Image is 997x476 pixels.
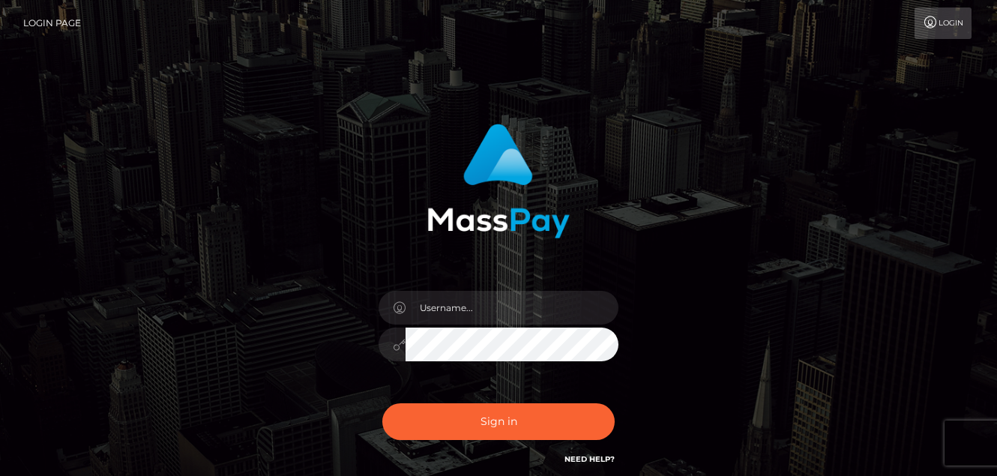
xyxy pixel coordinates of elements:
[427,124,570,238] img: MassPay Login
[564,454,615,464] a: Need Help?
[915,7,972,39] a: Login
[23,7,81,39] a: Login Page
[382,403,615,440] button: Sign in
[406,291,618,325] input: Username...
